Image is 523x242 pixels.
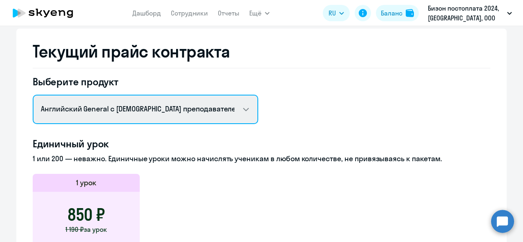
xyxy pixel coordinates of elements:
p: 1 или 200 — неважно. Единичные уроки можно начислять ученикам в любом количестве, не привязываясь... [33,153,490,164]
img: balance [406,9,414,17]
h4: Единичный урок [33,137,490,150]
h4: Выберите продукт [33,75,258,88]
span: RU [329,8,336,18]
span: Ещё [249,8,261,18]
a: Отчеты [218,9,239,17]
span: за урок [84,225,107,233]
div: Баланс [381,8,402,18]
h2: Текущий прайс контракта [33,42,490,61]
a: Дашборд [132,9,161,17]
button: Ещё [249,5,270,21]
h3: 850 ₽ [67,205,105,224]
button: Бизон постоплата 2024, [GEOGRAPHIC_DATA], ООО [424,3,516,23]
span: 1 190 ₽ [65,225,84,233]
a: Сотрудники [171,9,208,17]
h5: 1 урок [76,178,96,188]
p: Бизон постоплата 2024, [GEOGRAPHIC_DATA], ООО [428,3,504,23]
button: Балансbalance [376,5,419,21]
button: RU [323,5,350,21]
